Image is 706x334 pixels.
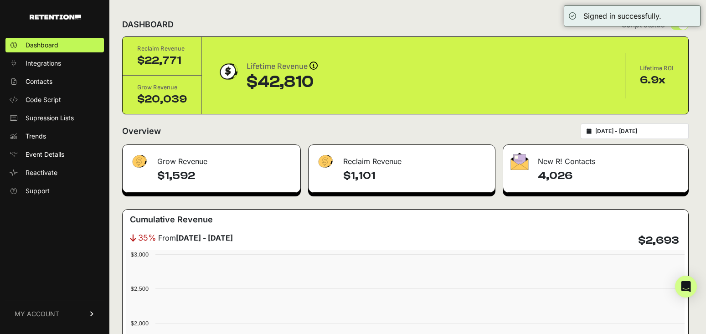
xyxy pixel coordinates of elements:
[5,56,104,71] a: Integrations
[5,129,104,144] a: Trends
[5,111,104,125] a: Supression Lists
[5,38,104,52] a: Dashboard
[309,145,495,172] div: Reclaim Revenue
[5,165,104,180] a: Reactivate
[26,132,46,141] span: Trends
[123,145,300,172] div: Grow Revenue
[26,41,58,50] span: Dashboard
[122,18,174,31] h2: DASHBOARD
[5,184,104,198] a: Support
[26,77,52,86] span: Contacts
[130,213,213,226] h3: Cumulative Revenue
[122,125,161,138] h2: Overview
[5,300,104,328] a: MY ACCOUNT
[675,276,697,298] div: Open Intercom Messenger
[26,150,64,159] span: Event Details
[503,145,688,172] div: New R! Contacts
[638,233,679,248] h4: $2,693
[157,169,293,183] h4: $1,592
[640,73,674,87] div: 6.9x
[640,64,674,73] div: Lifetime ROI
[5,92,104,107] a: Code Script
[131,285,149,292] text: $2,500
[131,251,149,258] text: $3,000
[343,169,487,183] h4: $1,101
[26,113,74,123] span: Supression Lists
[137,92,187,107] div: $20,039
[30,15,81,20] img: Retention.com
[5,74,104,89] a: Contacts
[583,10,661,21] div: Signed in successfully.
[158,232,233,243] span: From
[26,59,61,68] span: Integrations
[510,153,529,170] img: fa-envelope-19ae18322b30453b285274b1b8af3d052b27d846a4fbe8435d1a52b978f639a2.png
[216,60,239,83] img: dollar-coin-05c43ed7efb7bc0c12610022525b4bbbb207c7efeef5aecc26f025e68dcafac9.png
[15,309,59,319] span: MY ACCOUNT
[26,168,57,177] span: Reactivate
[130,153,148,170] img: fa-dollar-13500eef13a19c4ab2b9ed9ad552e47b0d9fc28b02b83b90ba0e00f96d6372e9.png
[137,44,187,53] div: Reclaim Revenue
[26,95,61,104] span: Code Script
[316,153,334,170] img: fa-dollar-13500eef13a19c4ab2b9ed9ad552e47b0d9fc28b02b83b90ba0e00f96d6372e9.png
[5,147,104,162] a: Event Details
[138,231,156,244] span: 35%
[131,320,149,327] text: $2,000
[176,233,233,242] strong: [DATE] - [DATE]
[247,60,318,73] div: Lifetime Revenue
[247,73,318,91] div: $42,810
[137,53,187,68] div: $22,771
[538,169,681,183] h4: 4,026
[137,83,187,92] div: Grow Revenue
[26,186,50,195] span: Support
